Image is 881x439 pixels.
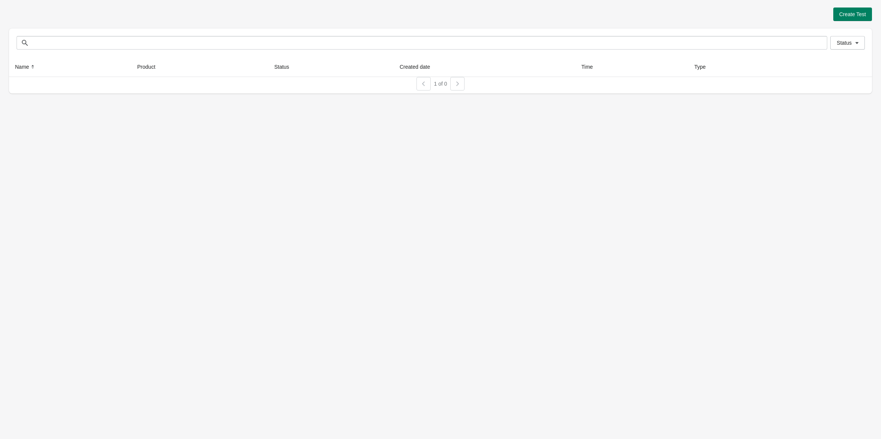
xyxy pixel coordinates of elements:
button: Name [12,60,39,74]
span: 1 of 0 [434,81,447,87]
button: Status [271,60,300,74]
span: Create Test [839,11,866,17]
button: Status [830,36,865,50]
button: Type [691,60,716,74]
button: Created date [397,60,440,74]
button: Product [134,60,166,74]
button: Create Test [833,8,872,21]
button: Time [578,60,604,74]
span: Status [837,40,852,46]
